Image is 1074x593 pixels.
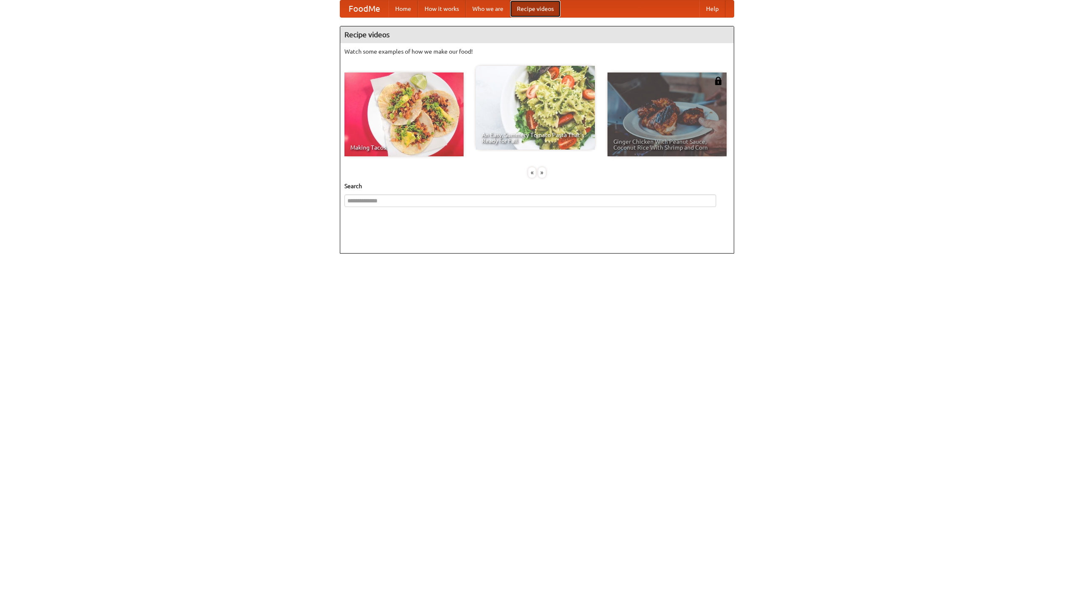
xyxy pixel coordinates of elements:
span: Making Tacos [350,145,458,150]
span: An Easy, Summery Tomato Pasta That's Ready for Fall [482,132,589,144]
h5: Search [344,182,730,190]
h4: Recipe videos [340,26,734,43]
div: » [538,167,546,178]
a: Who we are [466,0,510,17]
a: Recipe videos [510,0,560,17]
img: 483408.png [714,77,722,85]
a: An Easy, Summery Tomato Pasta That's Ready for Fall [476,66,595,150]
a: Help [699,0,725,17]
div: « [528,167,536,178]
a: How it works [418,0,466,17]
a: FoodMe [340,0,388,17]
a: Home [388,0,418,17]
a: Making Tacos [344,73,464,156]
p: Watch some examples of how we make our food! [344,47,730,56]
